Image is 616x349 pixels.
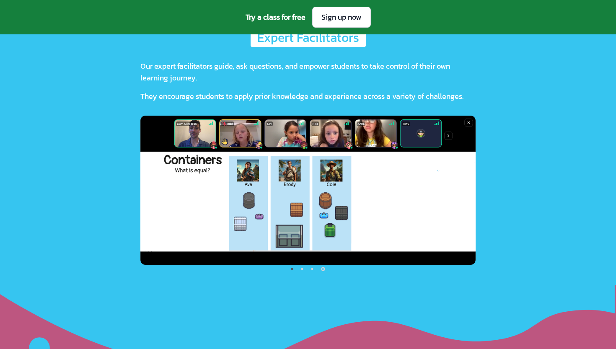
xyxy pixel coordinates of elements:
div: Our expert facilitators guide, ask questions, and empower students to take control of their own l... [140,60,476,84]
img: CoLab Product Image [140,116,476,265]
div: They encourage students to apply prior knowledge and experience across a variety of challenges. [140,90,476,102]
a: Sign up now [312,7,371,28]
span: Try a class for free [246,11,305,23]
div: Expert Facilitators [257,30,359,45]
